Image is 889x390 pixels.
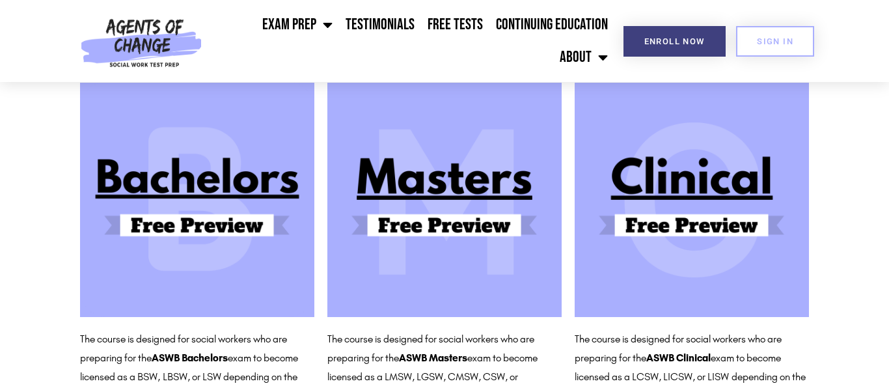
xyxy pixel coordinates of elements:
[623,26,726,57] a: Enroll Now
[644,37,705,46] span: Enroll Now
[256,8,339,41] a: Exam Prep
[421,8,489,41] a: Free Tests
[339,8,421,41] a: Testimonials
[646,352,711,364] b: ASWB Clinical
[489,8,614,41] a: Continuing Education
[208,8,614,74] nav: Menu
[757,37,793,46] span: SIGN IN
[399,352,467,364] b: ASWB Masters
[553,41,614,74] a: About
[736,26,814,57] a: SIGN IN
[152,352,228,364] b: ASWB Bachelors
